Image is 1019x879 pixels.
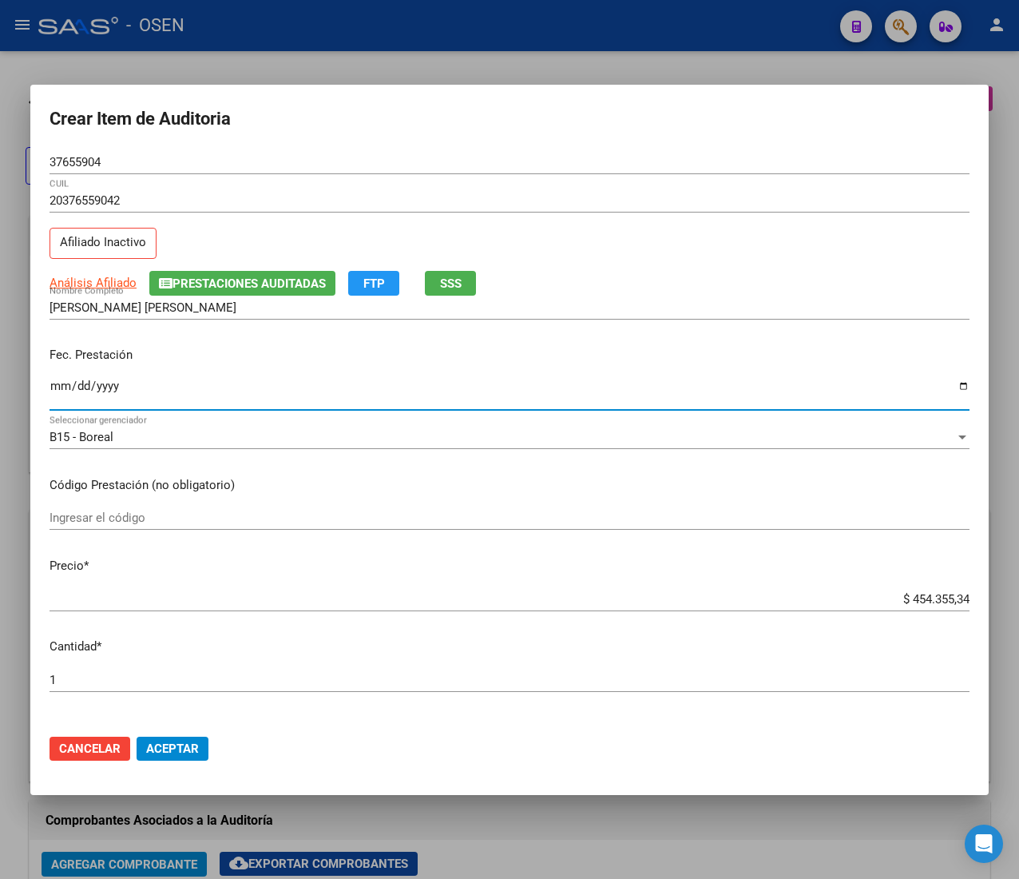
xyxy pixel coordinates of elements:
[149,271,335,296] button: Prestaciones Auditadas
[440,276,462,291] span: SSS
[137,737,208,761] button: Aceptar
[50,346,969,364] p: Fec. Prestación
[50,430,113,444] span: B15 - Boreal
[50,737,130,761] button: Cancelar
[50,557,969,575] p: Precio
[363,276,385,291] span: FTP
[50,719,969,738] p: Monto Item
[348,271,399,296] button: FTP
[965,825,1003,863] div: Open Intercom Messenger
[50,638,969,656] p: Cantidad
[146,742,199,756] span: Aceptar
[172,276,326,291] span: Prestaciones Auditadas
[425,271,476,296] button: SSS
[50,476,969,495] p: Código Prestación (no obligatorio)
[50,104,969,134] h2: Crear Item de Auditoria
[50,228,157,259] p: Afiliado Inactivo
[50,276,137,290] span: Análisis Afiliado
[59,742,121,756] span: Cancelar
